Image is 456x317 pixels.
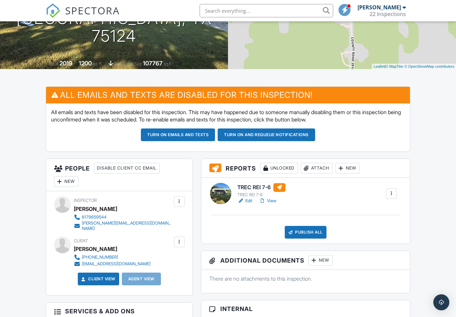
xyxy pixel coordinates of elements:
span: Lot Size [128,61,142,66]
div: Open Intercom Messenger [433,294,449,310]
h3: Reports [201,159,410,178]
input: Search everything... [200,4,333,17]
a: View [259,198,276,204]
h3: All emails and texts are disabled for this inspection! [46,87,410,103]
h6: TREC REI 7-6 [237,183,285,192]
span: sq. ft. [93,61,102,66]
a: SPECTORA [46,9,120,23]
a: Leaflet [374,64,385,68]
div: Publish All [285,226,326,239]
div: 1200 [79,60,92,67]
div: Disable Client CC Email [94,163,160,174]
div: [EMAIL_ADDRESS][DOMAIN_NAME] [82,261,151,267]
a: 8179659544 [74,214,172,221]
span: sq.ft. [164,61,172,66]
div: TREC REI 7-6 [237,192,285,198]
div: | [372,64,456,69]
div: 107767 [143,60,163,67]
span: Built [51,61,58,66]
div: 22 Inspections [370,11,406,17]
div: Unlocked [260,163,298,174]
div: [PERSON_NAME] [74,244,117,254]
span: SPECTORA [65,3,120,17]
p: All emails and texts have been disabled for this inspection. This may have happened due to someon... [51,108,405,123]
span: Inspector [74,198,97,203]
p: There are no attachments to this inspection. [209,275,402,282]
div: [PERSON_NAME] [74,204,117,214]
a: Edit [237,198,252,204]
a: © OpenStreetMap contributors [405,64,454,68]
div: [PERSON_NAME][EMAIL_ADDRESS][DOMAIN_NAME] [82,221,172,231]
a: TREC REI 7-6 TREC REI 7-6 [237,183,285,198]
span: slab [114,61,122,66]
h3: Additional Documents [201,251,410,270]
div: Attach [301,163,333,174]
h3: People [46,159,193,191]
a: [EMAIL_ADDRESS][DOMAIN_NAME] [74,261,151,267]
div: New [308,255,333,266]
a: © MapTiler [386,64,404,68]
div: New [335,163,360,174]
span: Client [74,238,88,243]
a: [PHONE_NUMBER] [74,254,151,261]
div: [PERSON_NAME] [358,4,401,11]
button: Turn on emails and texts [141,128,215,141]
div: 8179659544 [82,215,106,220]
img: The Best Home Inspection Software - Spectora [46,3,60,18]
button: Turn on and Requeue Notifications [218,128,315,141]
div: New [54,176,78,187]
div: 2019 [59,60,72,67]
a: [PERSON_NAME][EMAIL_ADDRESS][DOMAIN_NAME] [74,221,172,231]
div: [PHONE_NUMBER] [82,255,118,260]
a: Client View [80,276,116,282]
